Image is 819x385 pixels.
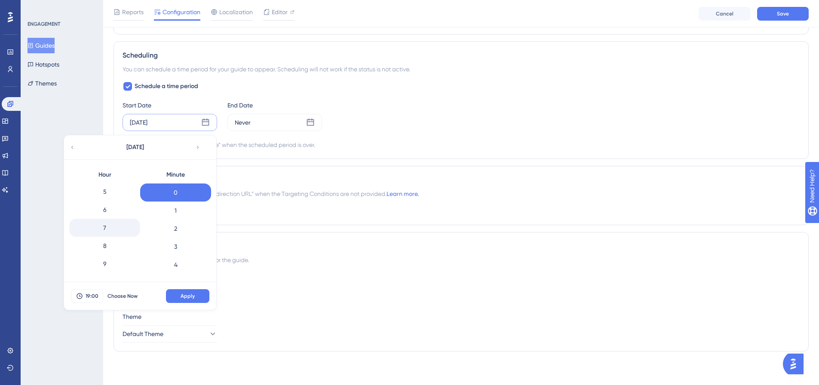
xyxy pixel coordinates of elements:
[28,38,55,53] button: Guides
[123,312,800,322] div: Theme
[123,325,217,342] button: Default Theme
[69,237,140,255] div: 8
[123,50,800,61] div: Scheduling
[69,166,140,183] div: Hour
[28,21,60,27] div: ENGAGEMENT
[140,220,211,238] div: 2
[126,142,144,153] span: [DATE]
[272,7,288,17] span: Editor
[92,139,178,156] button: [DATE]
[69,201,140,219] div: 6
[123,241,800,251] div: Advanced Settings
[123,189,419,199] span: The browser will redirect to the “Redirection URL” when the Targeting Conditions are not provided.
[140,202,211,220] div: 1
[140,274,211,292] div: 5
[123,255,800,265] div: Choose the container and theme for the guide.
[140,183,211,202] div: 0
[777,10,789,17] span: Save
[219,7,253,17] span: Localization
[123,272,800,282] div: Container
[386,190,419,197] a: Learn more.
[123,175,800,185] div: Redirection
[122,7,144,17] span: Reports
[107,293,138,299] span: Choose Now
[69,183,140,201] div: 5
[69,255,140,273] div: 9
[69,273,140,291] div: 10
[123,329,163,339] span: Default Theme
[135,81,198,92] span: Schedule a time period
[103,289,142,303] button: Choose Now
[130,117,147,128] div: [DATE]
[140,166,211,183] div: Minute
[699,7,750,21] button: Cancel
[20,2,54,12] span: Need Help?
[227,100,322,110] div: End Date
[71,289,103,303] button: 19:00
[235,117,251,128] div: Never
[716,10,733,17] span: Cancel
[123,64,800,74] div: You can schedule a time period for your guide to appear. Scheduling will not work if the status i...
[69,219,140,237] div: 7
[140,238,211,256] div: 3
[140,256,211,274] div: 4
[28,76,57,91] button: Themes
[181,293,195,299] span: Apply
[123,100,217,110] div: Start Date
[138,140,315,150] div: Automatically set as “Inactive” when the scheduled period is over.
[757,7,809,21] button: Save
[783,351,809,377] iframe: UserGuiding AI Assistant Launcher
[86,293,98,299] span: 19:00
[163,7,200,17] span: Configuration
[28,57,59,72] button: Hotspots
[166,289,209,303] button: Apply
